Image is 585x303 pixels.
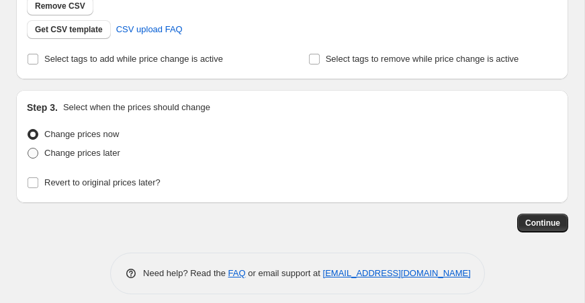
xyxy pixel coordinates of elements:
[35,24,103,35] span: Get CSV template
[44,129,119,139] span: Change prices now
[246,268,323,278] span: or email support at
[44,54,223,64] span: Select tags to add while price change is active
[228,268,246,278] a: FAQ
[35,1,85,11] span: Remove CSV
[27,101,58,114] h2: Step 3.
[326,54,519,64] span: Select tags to remove while price change is active
[323,268,471,278] a: [EMAIL_ADDRESS][DOMAIN_NAME]
[63,101,210,114] p: Select when the prices should change
[116,23,183,36] span: CSV upload FAQ
[44,177,161,187] span: Revert to original prices later?
[44,148,120,158] span: Change prices later
[525,218,560,228] span: Continue
[27,20,111,39] button: Get CSV template
[143,268,228,278] span: Need help? Read the
[517,214,568,232] button: Continue
[108,19,191,40] a: CSV upload FAQ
